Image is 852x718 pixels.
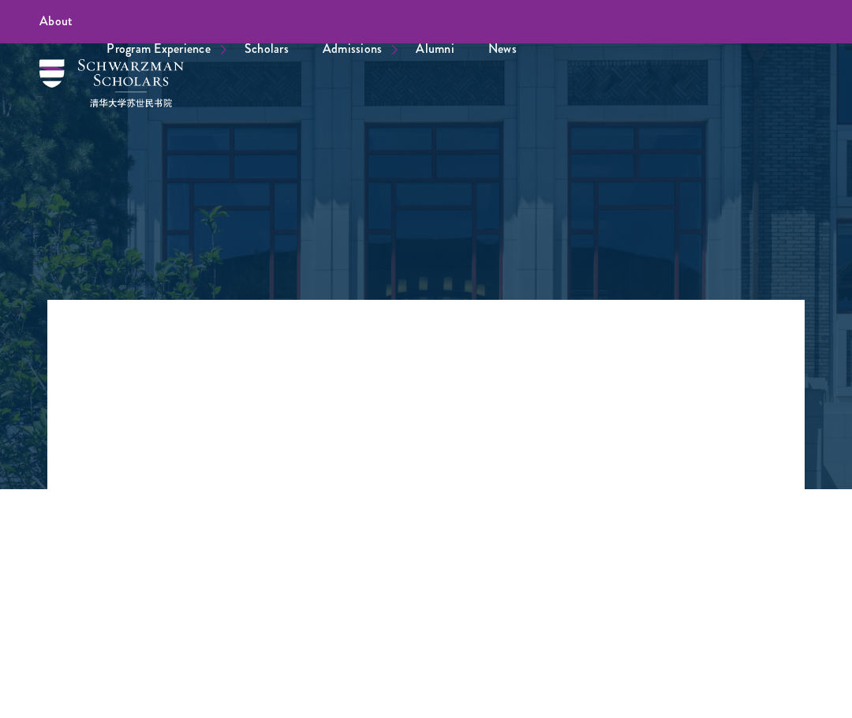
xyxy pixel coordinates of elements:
[725,311,765,327] span: Share
[229,28,305,71] a: Scholars
[47,279,136,294] a: Back to News
[725,312,789,326] button: Share
[39,59,184,107] img: Schwarzman Scholars
[201,376,651,558] h1: Schwarzman Scholars Announces Class of [DATE]-[DATE]: Incoming Scholars from 43 Countries to Join...
[307,28,398,71] a: Admissions
[201,582,651,630] div: [DATE]
[473,28,532,71] a: News
[400,28,470,71] a: Alumni
[91,28,226,71] a: Program Experience
[218,336,278,351] a: Press Releases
